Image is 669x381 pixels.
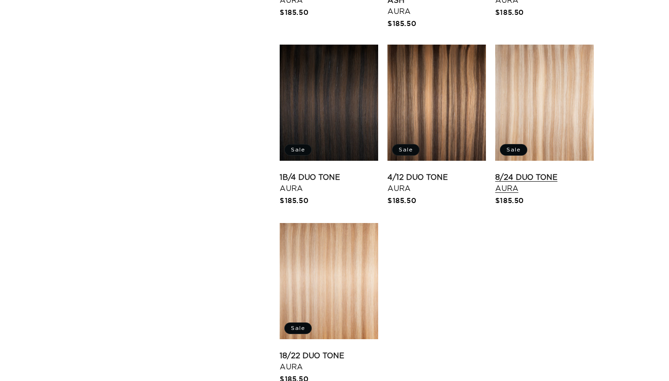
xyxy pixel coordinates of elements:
[280,172,378,194] a: 1B/4 Duo Tone Aura
[495,172,594,194] a: 8/24 Duo Tone Aura
[387,172,486,194] a: 4/12 Duo Tone Aura
[623,336,669,381] iframe: Chat Widget
[280,350,378,373] a: 18/22 Duo Tone Aura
